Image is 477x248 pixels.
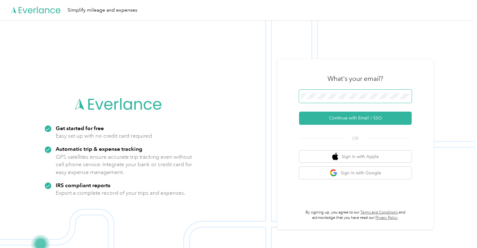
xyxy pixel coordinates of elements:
[375,215,398,220] a: Privacy Policy
[56,189,185,197] p: Export a complete record of your trips and expenses.
[327,74,383,83] h3: What's your email?
[299,167,412,179] button: google logoSign in with Google
[360,210,398,215] a: Terms and Conditions
[299,210,412,221] p: By signing up, you agree to our and acknowledge that you have read our .
[56,125,104,131] strong: Get started for free
[332,153,338,161] img: apple logo
[330,169,337,177] img: google logo
[56,153,192,176] p: GPS satellites ensure accurate trip tracking even without cell phone service. Integrate your bank...
[344,135,366,142] span: OR
[299,150,412,163] button: apple logoSign in with Apple
[56,132,152,140] p: Easy set up with no credit card required
[56,145,142,152] strong: Automatic trip & expense tracking
[68,6,137,14] div: Simplify mileage and expenses
[56,182,110,188] strong: IRS compliant reports
[299,112,412,125] button: Continue with Email / SSO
